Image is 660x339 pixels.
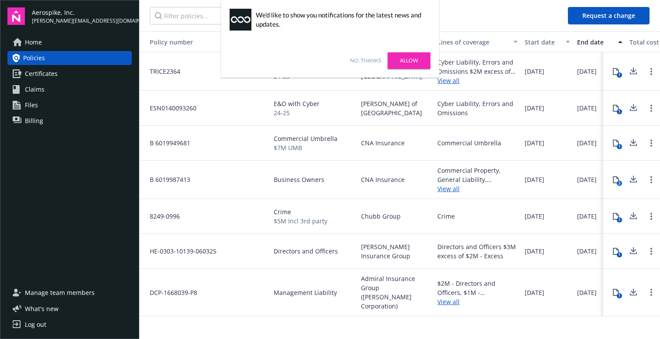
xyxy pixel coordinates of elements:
span: Aerospike, Inc. [32,8,132,17]
span: [DATE] [577,175,597,184]
span: DCP-1668039-P8 [143,288,197,297]
span: Policies [23,51,45,65]
div: Toggle SortBy [143,38,257,47]
a: Open options [646,66,657,77]
span: TRICE2364 [143,67,180,76]
span: [DATE] [577,67,597,76]
div: Commercial Umbrella [437,138,501,147]
span: $7M UMB [274,143,337,152]
span: HE-0303-10139-060325 [143,247,217,256]
a: Open options [646,287,657,298]
button: 1 [607,243,625,260]
button: 1 [607,208,625,225]
span: Claims [25,82,45,96]
span: [PERSON_NAME] Insurance Group [361,242,430,260]
div: End date [577,38,613,47]
button: Request a change [568,7,650,24]
div: Crime [437,212,455,221]
span: Directors and Officers [274,247,338,256]
button: Aerospike, Inc.[PERSON_NAME][EMAIL_ADDRESS][DOMAIN_NAME] [32,7,132,25]
div: Log out [25,318,46,332]
span: Home [25,35,42,49]
button: Start date [521,31,574,52]
a: Policies [7,51,132,65]
span: 8249-0996 [143,212,180,221]
div: 1 [617,109,622,114]
a: No, thanks [350,57,381,65]
a: View all [437,297,518,306]
span: Billing [25,114,43,128]
span: [DATE] [525,288,544,297]
a: Certificates [7,67,132,81]
div: Cyber Liability, Errors and Omissions $2M excess of $5M - Excess [437,58,518,76]
span: [DATE] [525,138,544,147]
span: 24-25 [274,108,320,117]
div: 1 [617,252,622,257]
button: End date [574,31,626,52]
span: Commercial Umbrella [274,134,337,143]
div: We'd like to show you notifications for the latest news and updates. [256,10,426,29]
span: [DATE] [525,247,544,256]
span: B 6019987413 [143,175,190,184]
a: Open options [646,175,657,185]
span: [DATE] [577,103,597,113]
div: Lines of coverage [437,38,508,47]
span: ESN0140093260 [143,103,196,113]
span: [DATE] [525,175,544,184]
span: B 6019949681 [143,138,190,147]
div: 1 [617,144,622,149]
div: 1 [617,217,622,223]
div: Start date [525,38,560,47]
span: [DATE] [577,247,597,256]
span: [DATE] [577,138,597,147]
span: [PERSON_NAME][EMAIL_ADDRESS][DOMAIN_NAME] [32,17,132,25]
div: Directors and Officers $3M excess of $2M - Excess [437,242,518,260]
span: Certificates [25,67,58,81]
a: View all [437,184,518,193]
a: View all [437,76,518,85]
span: CNA Insurance [361,138,405,147]
a: Open options [646,138,657,148]
span: [DATE] [525,67,544,76]
span: CNA Insurance [361,175,405,184]
span: E&O with Cyber [274,99,320,108]
span: Admiral Insurance Group ([PERSON_NAME] Corporation) [361,274,430,311]
span: [DATE] [577,212,597,221]
span: Management Liability [274,288,337,297]
span: [PERSON_NAME] of [GEOGRAPHIC_DATA] [361,99,430,117]
div: 1 [617,293,622,298]
span: Crime [274,207,327,216]
span: [DATE] [525,103,544,113]
div: Cyber Liability, Errors and Omissions [437,99,518,117]
span: [DATE] [577,288,597,297]
button: 1 [607,134,625,152]
a: Open options [646,246,657,257]
button: 1 [607,99,625,117]
div: Commercial Property, General Liability, Employment Practices Liability, Commercial Auto Liability [437,166,518,184]
span: $5M Incl 3rd party [274,216,327,226]
a: Files [7,98,132,112]
a: Billing [7,114,132,128]
button: 3 [607,171,625,188]
a: Open options [646,103,657,113]
span: Chubb Group [361,212,401,221]
span: [DATE] [525,212,544,221]
button: 1 [607,284,625,301]
a: Home [7,35,132,49]
a: Open options [646,211,657,222]
div: Policy number [143,38,257,47]
span: Business Owners [274,175,324,184]
span: Manage team members [25,286,95,300]
img: navigator-logo.svg [7,7,25,25]
div: 3 [617,181,622,186]
a: Claims [7,82,132,96]
a: Manage team members [7,286,132,300]
span: What ' s new [25,304,58,313]
button: 1 [607,63,625,80]
button: What's new [7,304,72,313]
span: Files [25,98,38,112]
a: Allow [388,52,430,69]
button: Lines of coverage [434,31,521,52]
div: 1 [617,72,622,78]
div: $2M - Directors and Officers, $1M - Employment Practices Liability [437,279,518,297]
